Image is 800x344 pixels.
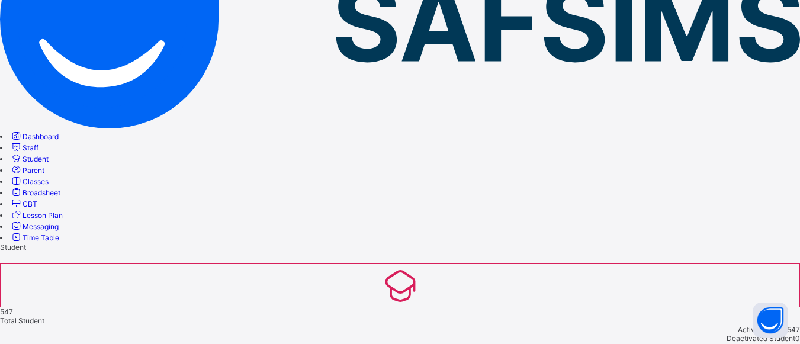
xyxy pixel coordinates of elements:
[23,132,59,141] span: Dashboard
[10,233,59,242] a: Time Table
[753,303,788,338] button: Open asap
[23,188,60,197] span: Broadsheet
[738,325,787,334] span: Active Student
[23,211,63,220] span: Lesson Plan
[23,155,49,163] span: Student
[10,143,38,152] a: Staff
[23,177,49,186] span: Classes
[10,211,63,220] a: Lesson Plan
[23,222,59,231] span: Messaging
[10,155,49,163] a: Student
[23,166,44,175] span: Parent
[10,132,59,141] a: Dashboard
[23,233,59,242] span: Time Table
[787,325,800,334] span: 547
[10,200,37,208] a: CBT
[10,177,49,186] a: Classes
[23,143,38,152] span: Staff
[727,334,795,343] span: Deactivated Student
[795,334,800,343] span: 0
[10,222,59,231] a: Messaging
[23,200,37,208] span: CBT
[10,166,44,175] a: Parent
[10,188,60,197] a: Broadsheet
